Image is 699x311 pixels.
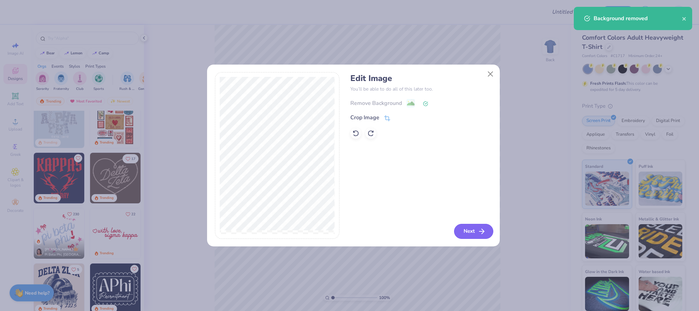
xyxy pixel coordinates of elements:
p: You’ll be able to do all of this later too. [350,85,492,93]
button: close [682,14,687,23]
div: Background removed [594,14,682,23]
button: Close [484,67,497,80]
button: Next [454,224,493,239]
div: Crop Image [350,113,379,122]
h4: Edit Image [350,73,492,83]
